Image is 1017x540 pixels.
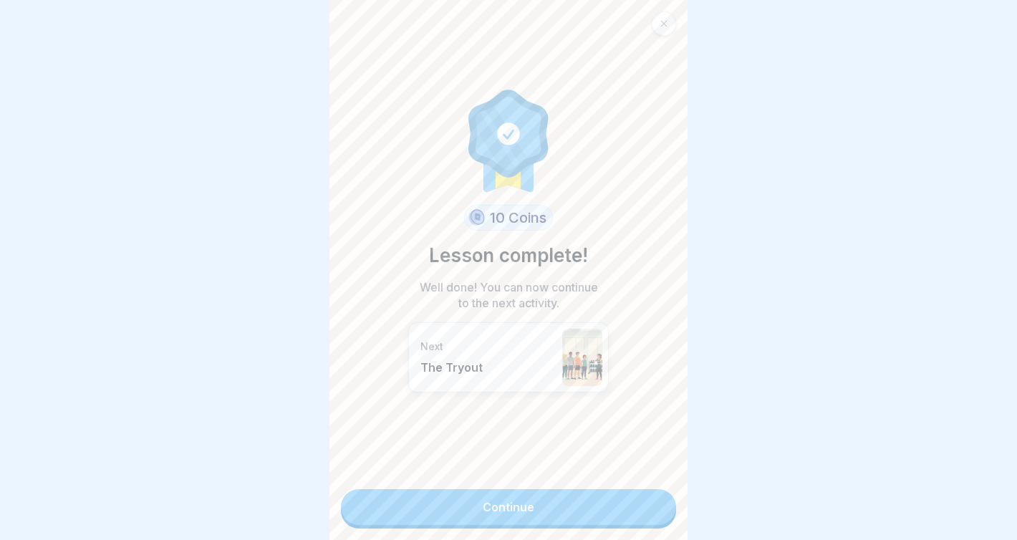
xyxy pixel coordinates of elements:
p: The Tryout [420,360,555,375]
p: Next [420,340,555,353]
p: Lesson complete! [429,242,588,269]
a: Continue [341,489,676,525]
div: 10 Coins [464,205,553,231]
img: completion.svg [461,86,556,193]
img: coin.svg [466,207,487,228]
p: Well done! You can now continue to the next activity. [415,279,602,311]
